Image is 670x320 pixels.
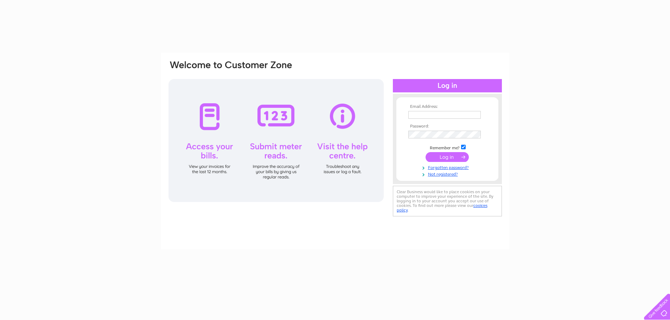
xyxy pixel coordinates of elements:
th: Email Address: [407,104,488,109]
a: Not registered? [408,170,488,177]
a: Forgotten password? [408,164,488,170]
a: cookies policy [397,203,487,213]
input: Submit [426,152,469,162]
div: Clear Business would like to place cookies on your computer to improve your experience of the sit... [393,186,502,216]
th: Password: [407,124,488,129]
td: Remember me? [407,144,488,151]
